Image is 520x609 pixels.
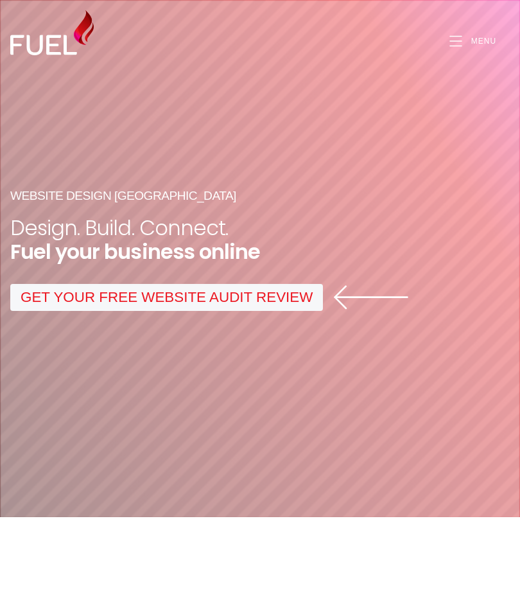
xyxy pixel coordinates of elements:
h2: Fuel your business online [10,240,510,263]
img: Fuel Design Ltd - Website design and development company in North Shore, Auckland [10,10,94,55]
a: GET YOUR FREE WEBSITE AUDIT REVIEW [10,284,323,311]
h3: Design. Build. Connect. [10,216,510,240]
a: Menu [420,29,520,53]
img: Left Arrow [333,285,410,310]
ul: Open Mobile Menu [420,8,520,79]
span: Menu [471,37,496,45]
h1: Website Design [GEOGRAPHIC_DATA] [10,187,510,206]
